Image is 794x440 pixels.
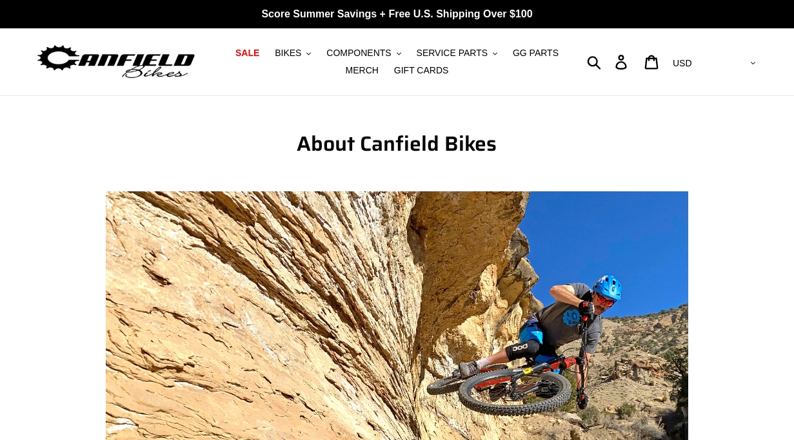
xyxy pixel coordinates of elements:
span: GG PARTS [513,48,559,59]
a: GIFT CARDS [388,62,455,79]
span: COMPONENTS [326,48,391,59]
a: SALE [229,44,266,62]
span: BIKES [275,48,301,59]
h1: About Canfield Bikes [106,131,688,156]
a: MERCH [339,62,385,79]
button: BIKES [268,44,317,62]
span: SALE [235,48,259,59]
span: MERCH [346,65,379,76]
button: COMPONENTS [320,44,407,62]
a: GG PARTS [506,44,565,62]
img: Canfield Bikes [35,42,197,82]
button: SERVICE PARTS [410,44,504,62]
span: SERVICE PARTS [417,48,488,59]
span: GIFT CARDS [394,65,449,76]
